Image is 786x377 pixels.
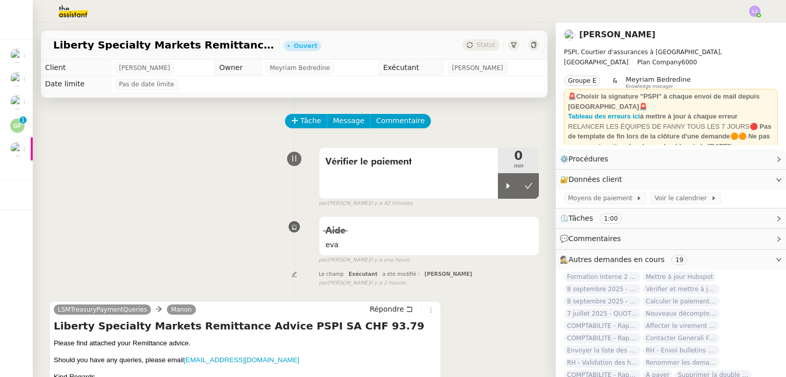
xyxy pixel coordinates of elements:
[333,115,364,127] span: Message
[41,76,111,92] td: Date limite
[370,114,431,128] button: Commentaire
[319,279,406,288] small: [PERSON_NAME]
[569,155,608,163] span: Procédures
[556,229,786,249] div: 💬Commentaires
[643,272,716,282] span: Mettre à jour Hubspot
[643,321,719,331] span: Affecter le virement en attente
[640,112,738,120] strong: à mettre à jour à chaque erreur
[53,40,275,50] span: Liberty Specialty Markets Remittance Advice PSPI SA CHF 93.79
[325,226,345,235] span: Aide
[10,95,25,109] img: users%2FdS3TwVPiVog4zK0OQxpSjyo9KZX2%2Favatar%2F81c868b6-1695-4cd6-a9a7-0559464adfbc
[319,271,344,277] span: Le champ
[643,284,719,294] span: Vérifier et mettre à jour les procédures MJL et TDM
[319,256,327,265] span: par
[643,296,719,307] span: Calculer le paiement de CHF 2,063.41
[560,153,613,165] span: ⚙️
[369,304,404,314] span: Répondre
[54,339,190,347] span: Please find attached your Remittance advice.
[560,255,691,264] span: 🕵️
[10,119,25,133] img: svg
[270,63,330,73] span: Meyriam Bedredine
[319,256,410,265] small: [PERSON_NAME]
[643,309,719,319] span: Nouveaux décomptes de commissions
[119,63,170,73] span: [PERSON_NAME]
[41,60,111,76] td: Client
[10,49,25,63] img: users%2FTDxDvmCjFdN3QFePFNGdQUcJcQk1%2Favatar%2F0cfb3a67-8790-4592-a9ec-92226c678442
[370,256,410,265] span: il y a une heure
[600,214,622,224] nz-tag: 1:00
[19,116,27,124] nz-badge-sup: 1
[613,76,617,89] span: &
[325,239,533,251] span: eva
[568,112,640,120] a: Tableau des erreurs ici
[564,272,641,282] span: Formation Interne 2 - [PERSON_NAME]
[285,114,327,128] button: Tâche
[749,6,760,17] img: svg
[626,76,691,89] app-user-label: Knowledge manager
[21,116,25,126] p: 1
[319,199,412,208] small: [PERSON_NAME]
[564,309,641,319] span: 7 juillet 2025 - QUOTIDIEN Gestion boite mail Accounting
[370,199,413,208] span: il y a 42 minutes
[564,333,641,343] span: COMPTABILITE - Rapprochement bancaire - 1 septembre 2025
[564,345,641,356] span: Envoyer la liste des clients et assureurs
[568,92,759,110] strong: 🚨Choisir la signature "PSPI" à chaque envoi de mail depuis [GEOGRAPHIC_DATA]🚨
[569,234,621,243] span: Commentaires
[560,174,626,185] span: 🔐
[215,60,261,76] td: Owner
[579,30,656,39] a: [PERSON_NAME]
[671,255,687,265] nz-tag: 19
[10,72,25,86] img: users%2FTDxDvmCjFdN3QFePFNGdQUcJcQk1%2Favatar%2F0cfb3a67-8790-4592-a9ec-92226c678442
[564,49,722,66] span: PSPI, Courtier d'assurances à [GEOGRAPHIC_DATA], [GEOGRAPHIC_DATA]
[54,305,151,314] a: LSMTreasuryPaymentQueries
[682,59,697,66] span: 6000
[54,356,184,364] span: Should you have any queries, please email
[637,59,681,66] span: Plan Company
[626,76,691,83] span: Meyriam Bedredine
[370,279,406,288] span: il y a 2 heures
[560,214,630,222] span: ⏲️
[498,150,539,162] span: 0
[569,175,622,183] span: Données client
[319,199,327,208] span: par
[348,271,378,277] span: Exécutant
[452,63,503,73] span: [PERSON_NAME]
[560,234,625,243] span: 💬
[564,284,641,294] span: 8 septembre 2025 - QUOTIDIEN Gestion boite mail Accounting
[379,60,444,76] td: Exécutant
[382,271,420,277] span: a été modifié :
[167,305,195,314] a: Manon
[327,114,370,128] button: Message
[119,79,174,89] span: Pas de date limite
[564,296,641,307] span: 8 septembre 2025 - QUOTIDIEN - OPAL - Gestion de la boîte mail OPAL
[556,149,786,169] div: ⚙️Procédures
[556,170,786,190] div: 🔐Données client
[376,115,425,127] span: Commentaire
[643,345,719,356] span: RH - Envoi bulletins de paie - septembre 2025
[654,193,710,203] span: Voir le calendrier
[564,76,600,86] nz-tag: Groupe E
[556,250,786,270] div: 🕵️Autres demandes en cours 19
[643,333,719,343] span: Contacter Generali France pour demande AU094424
[626,84,673,89] span: Knowledge manager
[564,358,641,368] span: RH - Validation des heures employés PSPI - 28 juillet 2025
[300,115,321,127] span: Tâche
[564,321,641,331] span: COMPTABILITE - Rapprochement bancaire - 18 août 2025
[569,214,593,222] span: Tâches
[184,356,299,364] a: [EMAIL_ADDRESS][DOMAIN_NAME]
[54,319,436,333] h4: Liberty Specialty Markets Remittance Advice PSPI SA CHF 93.79
[325,154,492,170] span: Vérifier le paiement
[366,303,417,315] button: Répondre
[568,122,774,152] div: RELANCER LES ÉQUIPES DE FANNY TOUS LES 7 JOURS
[643,358,719,368] span: Renommer les demandes selon les codes clients
[425,271,472,277] span: [PERSON_NAME]
[476,41,495,49] span: Statut
[498,162,539,171] span: min
[568,193,636,203] span: Moyens de paiement
[294,43,317,49] div: Ouvert
[569,255,665,264] span: Autres demandes en cours
[564,29,575,40] img: users%2Fa6PbEmLwvGXylUqKytRPpDpAx153%2Favatar%2Ffanny.png
[556,208,786,228] div: ⏲️Tâches 1:00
